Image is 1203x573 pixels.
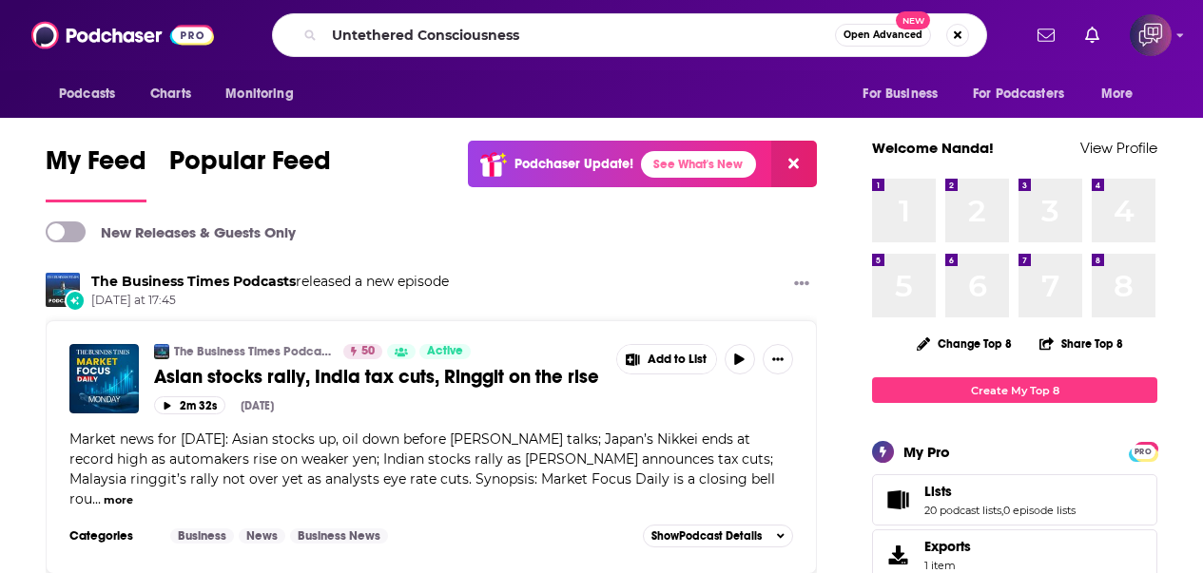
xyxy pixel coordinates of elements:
button: open menu [46,76,140,112]
span: Active [427,342,463,361]
a: Show notifications dropdown [1077,19,1107,51]
a: PRO [1132,444,1154,458]
button: more [104,492,133,508]
button: Show profile menu [1130,14,1172,56]
div: [DATE] [241,399,274,412]
h3: released a new episode [91,273,449,291]
button: Show More Button [617,345,716,373]
button: Share Top 8 [1038,325,1124,362]
span: [DATE] at 17:45 [91,293,449,309]
a: Business News [290,528,388,544]
span: ... [92,490,101,507]
a: 50 [343,344,382,359]
span: Lists [924,483,952,500]
a: Active [419,344,471,359]
div: New Episode [65,290,86,311]
span: Open Advanced [844,30,922,40]
span: Market news for [DATE]: Asian stocks up, oil down before [PERSON_NAME] talks; Japan’s Nikkei ends... [69,430,775,507]
a: Popular Feed [169,144,331,202]
span: My Feed [46,144,146,188]
span: Popular Feed [169,144,331,188]
span: Logged in as corioliscompany [1130,14,1172,56]
button: open menu [1088,76,1157,112]
a: Create My Top 8 [872,377,1157,403]
p: Podchaser Update! [514,156,633,172]
span: Charts [150,81,191,107]
a: The Business Times Podcasts [91,273,296,290]
span: Monitoring [225,81,293,107]
span: More [1101,81,1134,107]
span: Asian stocks rally, India tax cuts, Ringgit on the rise [154,365,599,389]
span: New [896,11,930,29]
a: Welcome Nanda! [872,139,994,157]
span: Add to List [648,353,707,367]
span: For Podcasters [973,81,1064,107]
a: Show notifications dropdown [1030,19,1062,51]
a: 20 podcast lists [924,504,1001,517]
img: The Business Times Podcasts [154,344,169,359]
button: ShowPodcast Details [643,525,793,547]
span: Lists [872,474,1157,525]
span: Exports [924,538,971,555]
span: Podcasts [59,81,115,107]
button: open menu [849,76,961,112]
button: Change Top 8 [905,332,1023,355]
button: Show More Button [786,273,817,296]
h3: Categories [69,528,155,544]
span: Exports [879,542,917,568]
a: Business [170,528,234,544]
a: The Business Times Podcasts [174,344,331,359]
a: Lists [879,487,917,513]
img: Asian stocks rally, India tax cuts, Ringgit on the rise [69,344,139,413]
a: View Profile [1080,139,1157,157]
button: 2m 32s [154,396,225,414]
a: New Releases & Guests Only [46,221,296,242]
a: News [239,528,285,544]
img: Podchaser - Follow, Share and Rate Podcasts [31,17,214,53]
img: User Profile [1130,14,1172,56]
a: Asian stocks rally, India tax cuts, Ringgit on the rise [154,365,603,389]
button: open menu [960,76,1092,112]
button: Show More Button [763,344,793,374]
span: For Business [863,81,938,107]
a: My Feed [46,144,146,202]
input: Search podcasts, credits, & more... [324,20,835,50]
span: 1 item [924,559,971,572]
a: See What's New [641,151,756,178]
a: 0 episode lists [1003,504,1076,517]
span: PRO [1132,445,1154,459]
button: open menu [212,76,318,112]
a: Charts [138,76,203,112]
button: Open AdvancedNew [835,24,931,47]
a: Lists [924,483,1076,500]
div: My Pro [903,443,950,461]
span: 50 [361,342,375,361]
div: Search podcasts, credits, & more... [272,13,987,57]
span: Show Podcast Details [651,529,762,543]
img: The Business Times Podcasts [46,273,80,307]
span: , [1001,504,1003,517]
